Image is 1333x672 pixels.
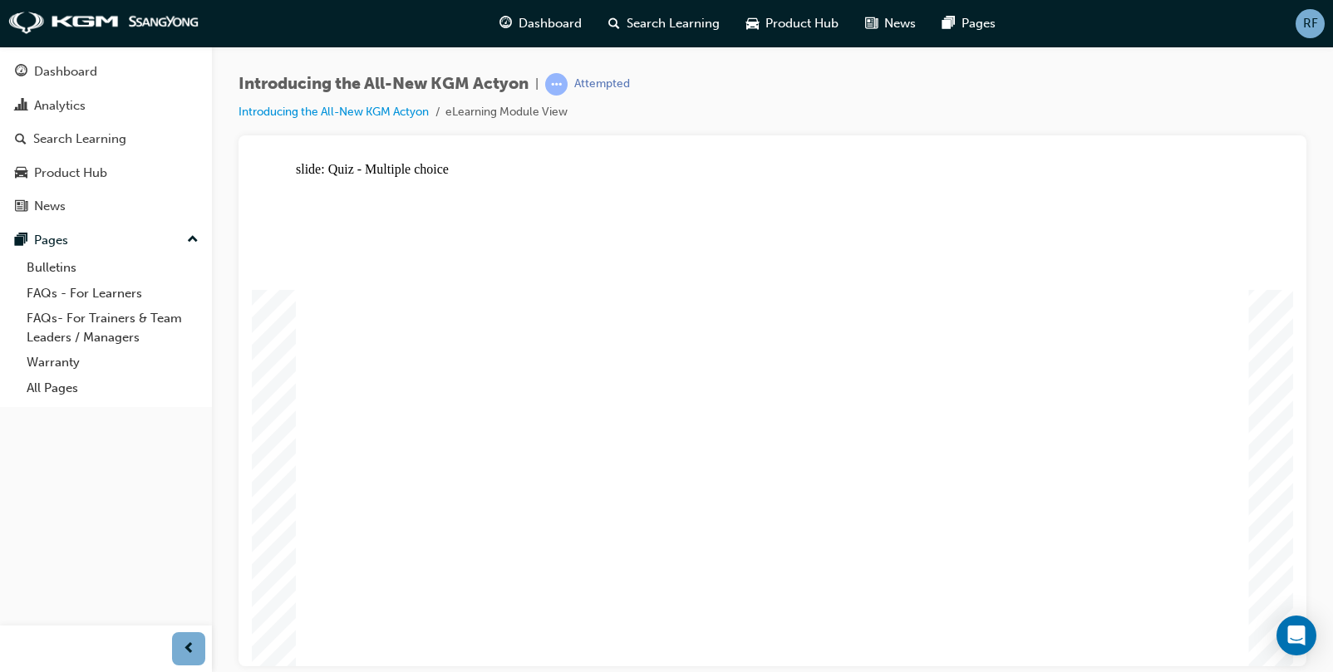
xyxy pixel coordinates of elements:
a: Bulletins [20,255,205,281]
span: learningRecordVerb_ATTEMPT-icon [545,73,568,96]
span: Pages [962,14,996,33]
span: up-icon [187,229,199,251]
a: Search Learning [7,124,205,155]
a: Dashboard [7,56,205,87]
span: News [884,14,916,33]
div: Open Intercom Messenger [1276,616,1316,655]
a: Warranty [20,350,205,375]
span: search-icon [15,132,27,147]
span: Search Learning [627,14,720,33]
div: Search Learning [33,130,126,149]
div: Dashboard [34,62,97,81]
span: news-icon [15,199,27,214]
button: DashboardAnalyticsSearch LearningProduct HubNews [7,53,205,225]
div: Attempted [574,76,630,92]
span: prev-icon [183,639,195,660]
img: kgm [8,12,199,35]
span: | [535,75,539,94]
span: pages-icon [942,13,955,34]
a: FAQs- For Trainers & Team Leaders / Managers [20,306,205,350]
div: Analytics [34,96,86,115]
span: chart-icon [15,99,27,114]
a: car-iconProduct Hub [733,7,852,41]
span: search-icon [608,13,620,34]
span: Product Hub [765,14,839,33]
span: car-icon [746,13,759,34]
a: pages-iconPages [929,7,1009,41]
a: FAQs - For Learners [20,281,205,307]
span: guage-icon [15,65,27,80]
div: Pages [34,231,68,250]
div: Product Hub [34,164,107,183]
span: RF [1303,14,1318,33]
a: Analytics [7,91,205,121]
span: car-icon [15,166,27,181]
span: news-icon [865,13,878,34]
a: News [7,191,205,222]
span: Introducing the All-New KGM Actyon [239,75,529,94]
button: RF [1296,9,1325,38]
button: Pages [7,225,205,256]
span: guage-icon [499,13,512,34]
a: guage-iconDashboard [486,7,595,41]
a: search-iconSearch Learning [595,7,733,41]
div: News [34,197,66,216]
a: Introducing the All-New KGM Actyon [239,105,429,119]
a: news-iconNews [852,7,929,41]
span: pages-icon [15,233,27,248]
span: Dashboard [519,14,582,33]
a: All Pages [20,375,205,401]
a: Product Hub [7,158,205,189]
li: eLearning Module View [445,103,568,122]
